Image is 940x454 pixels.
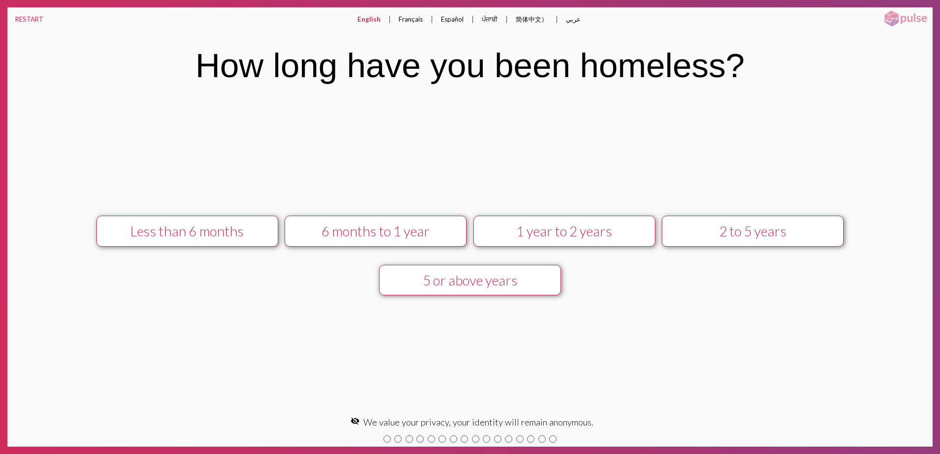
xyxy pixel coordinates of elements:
[351,417,359,426] mat-icon: visibility_off
[379,265,561,296] button: 5 or above years
[389,272,552,288] div: 5 or above years
[106,223,269,239] div: Less than 6 months
[672,223,834,239] div: 2 to 5 years
[662,216,844,247] button: 2 to 5 years
[433,7,471,31] button: Español
[7,7,51,31] button: RESTART
[508,7,556,32] button: 简体中文）
[473,216,655,247] button: 1 year to 2 years
[285,216,467,247] button: 6 months to 1 year
[363,417,593,427] span: We value your privacy, your identity will remain anonymous.
[391,7,431,31] button: Français
[474,7,505,31] button: ਪੰਜਾਬੀ
[483,223,646,239] div: 1 year to 2 years
[195,46,744,85] div: How long have you been homeless?
[881,10,930,28] img: pulsehorizontalsmall.png
[350,7,388,31] button: English
[96,216,278,247] button: Less than 6 months
[558,7,588,31] button: عربي
[294,223,457,239] div: 6 months to 1 year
